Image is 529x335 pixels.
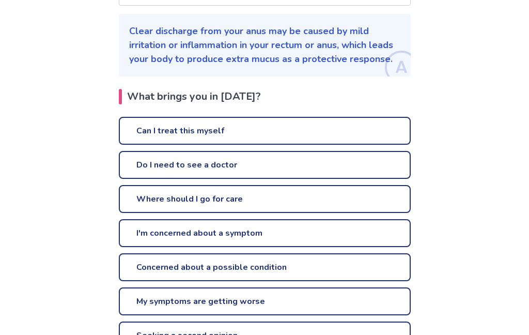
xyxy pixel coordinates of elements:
a: Concerned about a possible condition [119,253,411,281]
a: My symptoms are getting worse [119,287,411,315]
a: Do I need to see a doctor [119,151,411,179]
p: Clear discharge from your anus may be caused by mild irritation or inflammation in your rectum or... [129,24,400,66]
a: Can I treat this myself [119,117,411,145]
a: Where should I go for care [119,185,411,213]
h2: What brings you in [DATE]? [119,89,411,104]
a: I'm concerned about a symptom [119,219,411,247]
